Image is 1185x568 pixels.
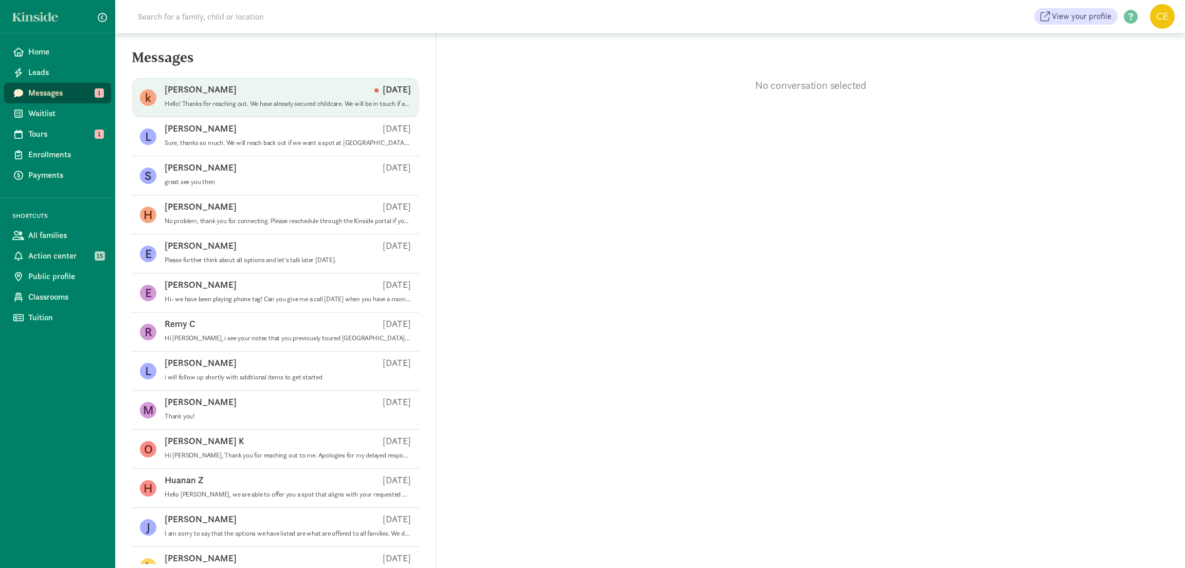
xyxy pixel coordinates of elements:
a: Home [4,42,111,62]
span: Action center [28,250,103,262]
figure: H [140,207,156,223]
span: Messages [28,87,103,99]
input: Search for a family, child or location [132,6,420,27]
p: [DATE] [383,240,411,252]
p: [DATE] [383,122,411,135]
a: View your profile [1034,8,1118,25]
a: Action center 15 [4,246,111,266]
p: Please further think about all options and let's talk later [DATE]. [165,256,411,264]
p: [DATE] [383,279,411,291]
span: Public profile [28,270,103,283]
p: great see you then [165,178,411,186]
p: [PERSON_NAME] [165,279,237,291]
span: View your profile [1052,10,1111,23]
p: Hello [PERSON_NAME], we are able to offer you a spot that aligns with your requested month of car... [165,490,411,499]
a: Tours 1 [4,124,111,144]
a: Tuition [4,307,111,328]
figure: R [140,324,156,340]
p: [PERSON_NAME] [165,240,237,252]
figure: M [140,402,156,418]
span: Tuition [28,312,103,324]
a: All families [4,225,111,246]
p: [DATE] [383,200,411,213]
p: Hi [PERSON_NAME], i see your notes that you previously toured [GEOGRAPHIC_DATA] in [DATE] for [PE... [165,334,411,342]
a: Payments [4,165,111,186]
span: Home [28,46,103,58]
p: [DATE] [383,357,411,369]
span: Leads [28,66,103,79]
figure: E [140,246,156,262]
a: Public profile [4,266,111,287]
h5: Messages [115,49,403,74]
p: [DATE] [383,161,411,174]
span: Classrooms [28,291,103,303]
p: Sure, thanks so much. We will reach back out if we want a spot at [GEOGRAPHIC_DATA] in the future! [165,139,411,147]
p: [PERSON_NAME] [165,122,237,135]
p: i will follow up shortly with additional items to get started [165,373,411,381]
p: [DATE] [374,83,411,96]
span: 15 [95,251,105,261]
p: [PERSON_NAME] [165,83,237,96]
figure: J [140,519,156,536]
p: Hello! Thanks for reaching out. We have already secured childcare. We will be in touch if anythin... [165,100,411,108]
p: [PERSON_NAME] [165,396,237,408]
p: No conversation selected [436,78,1185,93]
p: [DATE] [383,474,411,486]
p: [PERSON_NAME] [165,513,237,525]
p: [PERSON_NAME] K [165,435,244,447]
a: Classrooms [4,287,111,307]
span: Tours [28,128,103,140]
a: Messages 1 [4,83,111,103]
figure: O [140,441,156,457]
span: All families [28,229,103,242]
span: 1 [95,88,104,98]
p: [DATE] [383,396,411,408]
p: Hi [PERSON_NAME], Thank you for reaching out to me. Apologies for my delayed response. I was over... [165,451,411,460]
p: [PERSON_NAME] [165,161,237,174]
span: Waitlist [28,107,103,120]
p: [DATE] [383,435,411,447]
figure: E [140,285,156,301]
p: Huanan Z [165,474,204,486]
p: Hi- we have been playing phone tag! Can you give me a call [DATE] when you have a moment so we ca... [165,295,411,303]
a: Leads [4,62,111,83]
p: [DATE] [383,318,411,330]
a: Waitlist [4,103,111,124]
p: I am sorry to say that the options we have listed are what are offered to all families. We do not... [165,529,411,538]
p: [PERSON_NAME] [165,357,237,369]
p: Remy C [165,318,195,330]
p: [PERSON_NAME] [165,200,237,213]
span: 1 [95,130,104,139]
p: Thank you! [165,412,411,420]
span: Payments [28,169,103,181]
p: [PERSON_NAME] [165,552,237,564]
figure: H [140,480,156,497]
p: No problem, thank you for connecting. Please reschedule through the Kinside portal if you would l... [165,217,411,225]
a: Enrollments [4,144,111,165]
p: [DATE] [383,513,411,525]
figure: S [140,168,156,184]
span: Enrollments [28,149,103,161]
p: [DATE] [383,552,411,564]
figure: L [140,129,156,145]
figure: L [140,363,156,379]
figure: k [140,89,156,106]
